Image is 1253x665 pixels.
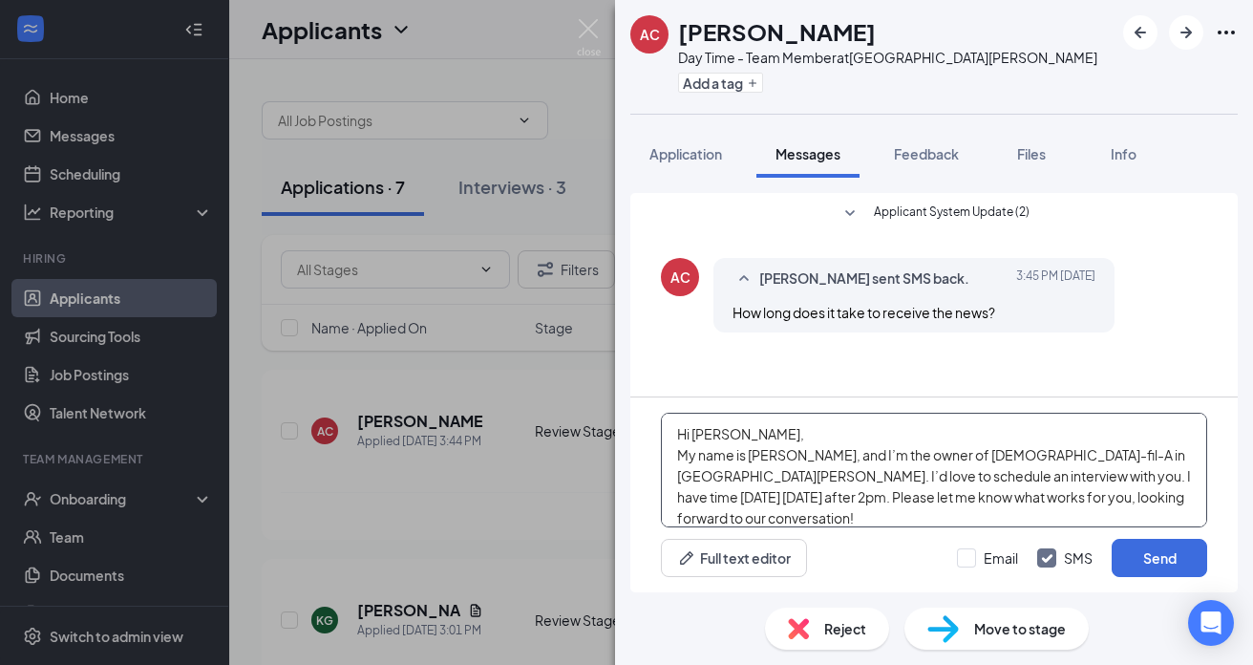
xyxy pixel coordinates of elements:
button: ArrowRight [1169,15,1203,50]
span: Feedback [894,145,959,162]
div: AC [670,268,690,287]
span: [DATE] 3:45 PM [1016,268,1095,290]
button: SmallChevronDownApplicant System Update (2) [839,203,1030,225]
span: Files [1017,145,1046,162]
svg: Ellipses [1215,21,1238,44]
span: Info [1111,145,1136,162]
svg: Plus [747,77,758,89]
span: Messages [775,145,840,162]
span: Application [649,145,722,162]
button: Send [1112,539,1207,577]
button: PlusAdd a tag [678,73,763,93]
span: Applicant System Update (2) [874,203,1030,225]
button: ArrowLeftNew [1123,15,1157,50]
span: How long does it take to receive the news? [733,304,995,321]
svg: SmallChevronUp [733,268,755,290]
div: Open Intercom Messenger [1188,600,1234,646]
svg: ArrowRight [1175,21,1198,44]
svg: ArrowLeftNew [1129,21,1152,44]
span: Move to stage [974,618,1066,639]
span: [PERSON_NAME] sent SMS back. [759,268,969,290]
svg: Pen [677,548,696,568]
div: Day Time - Team Member at [GEOGRAPHIC_DATA][PERSON_NAME] [678,48,1097,67]
div: AC [640,25,660,44]
textarea: Hi [PERSON_NAME], My name is [PERSON_NAME], and I’m the owner of [DEMOGRAPHIC_DATA]-fil-A in [GEO... [661,413,1207,527]
button: Full text editorPen [661,539,807,577]
span: Reject [824,618,866,639]
svg: SmallChevronDown [839,203,861,225]
h1: [PERSON_NAME] [678,15,876,48]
